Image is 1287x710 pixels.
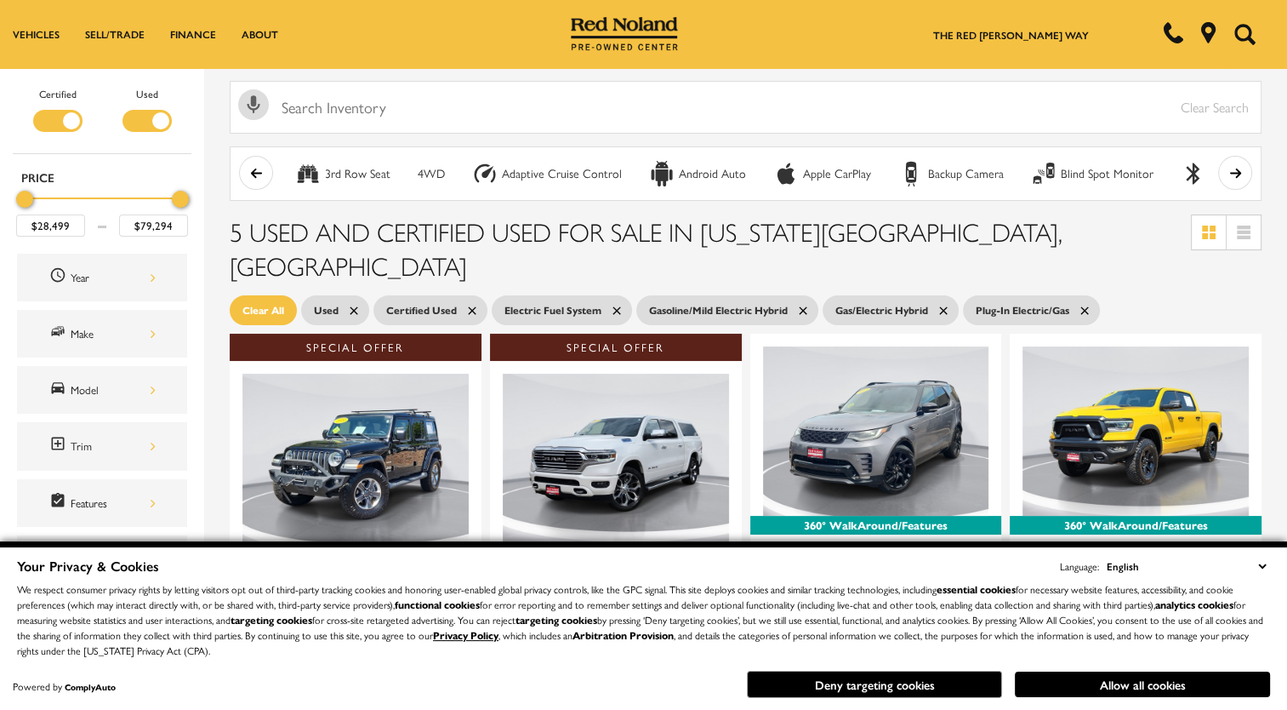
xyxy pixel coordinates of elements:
button: Backup CameraBackup Camera [889,156,1013,192]
div: Filter by Vehicle Type [13,85,191,153]
span: Year [49,266,71,289]
svg: Click to toggle on voice search [238,89,269,120]
span: 5 Used and Certified Used for Sale in [US_STATE][GEOGRAPHIC_DATA], [GEOGRAPHIC_DATA] [230,213,1062,283]
span: Your Privacy & Cookies [17,556,159,575]
input: Search Inventory [230,81,1261,134]
img: Red Noland Pre-Owned [571,17,678,51]
strong: analytics cookies [1155,597,1233,612]
label: Used [136,85,158,102]
div: Adaptive Cruise Control [472,161,498,186]
span: Certified Used [386,300,457,321]
div: Language: [1060,561,1099,571]
span: Gas/Electric Hybrid [835,300,928,321]
span: Electric Fuel System [504,300,601,321]
button: Open the search field [1227,1,1261,67]
div: Apple CarPlay [803,166,871,181]
a: Privacy Policy [433,627,498,643]
div: FeaturesFeatures [17,479,187,527]
span: Trim [49,435,71,457]
div: Maximum Price [172,191,189,208]
div: 3rd Row Seat [325,166,390,181]
button: Apple CarPlayApple CarPlay [764,156,880,192]
div: ModelModel [17,366,187,414]
input: Minimum [16,215,85,237]
div: Android Auto [679,166,746,181]
div: 360° WalkAround/Features [1010,516,1261,535]
span: Plug-In Electric/Gas [976,300,1069,321]
img: 2023 Ram 1500 Rebel [1022,346,1249,516]
span: Gasoline/Mild Electric Hybrid [649,300,788,321]
strong: functional cookies [395,597,480,612]
div: Android Auto [649,161,675,186]
div: Special Offer [490,334,742,361]
input: Maximum [119,215,188,237]
label: Certified [39,85,77,102]
button: 3rd Row Seat3rd Row Seat [286,156,400,192]
div: Price [16,185,188,237]
div: MakeMake [17,310,187,358]
button: Blind Spot MonitorBlind Spot Monitor [1022,156,1163,192]
strong: essential cookies [937,581,1016,597]
button: Deny targeting cookies [747,671,1002,698]
div: Special Offer [230,334,481,361]
div: Make [71,324,156,343]
div: Trim [71,437,156,455]
div: Blind Spot Monitor [1061,166,1153,181]
div: Bluetooth [1181,161,1206,186]
select: Language Select [1102,557,1270,575]
span: Model [49,379,71,401]
div: Minimum Price [16,191,33,208]
div: FueltypeFueltype [17,535,187,583]
div: Apple CarPlay [773,161,799,186]
p: We respect consumer privacy rights by letting visitors opt out of third-party tracking cookies an... [17,581,1270,658]
button: Adaptive Cruise ControlAdaptive Cruise Control [463,156,631,192]
button: scroll right [1218,156,1252,190]
div: 360° WalkAround/Features [750,516,1002,535]
div: Backup Camera [898,161,924,186]
span: Features [49,492,71,514]
img: 2022 Ram 1500 Laramie Longhorn [503,374,729,543]
div: Model [71,381,156,399]
div: 3rd Row Seat [295,161,321,186]
div: 4WD [418,166,445,181]
strong: targeting cookies [515,612,597,627]
div: YearYear [17,254,187,301]
strong: targeting cookies [231,612,312,627]
div: Adaptive Cruise Control [502,166,622,181]
span: Make [49,323,71,345]
a: Red Noland Pre-Owned [571,23,678,40]
div: Blind Spot Monitor [1031,161,1056,186]
span: Clear All [242,300,284,321]
span: Used [314,300,339,321]
button: Android AutoAndroid Auto [640,156,755,192]
div: TrimTrim [17,422,187,470]
button: Bluetooth [1171,156,1269,192]
img: 2023 Land Rover Discovery HSE R-Dynamic [763,346,989,516]
img: 2020 Jeep Wrangler Unlimited Sahara [242,374,469,543]
div: Backup Camera [928,166,1004,181]
a: ComplyAuto [65,681,116,693]
div: Powered by [13,681,116,692]
a: The Red [PERSON_NAME] Way [933,27,1089,43]
button: Allow all cookies [1015,672,1270,697]
div: Features [71,494,156,512]
h5: Price [21,169,183,185]
strong: Arbitration Provision [572,627,674,643]
button: 4WD [408,156,454,192]
button: scroll left [239,156,273,190]
div: Year [71,268,156,287]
